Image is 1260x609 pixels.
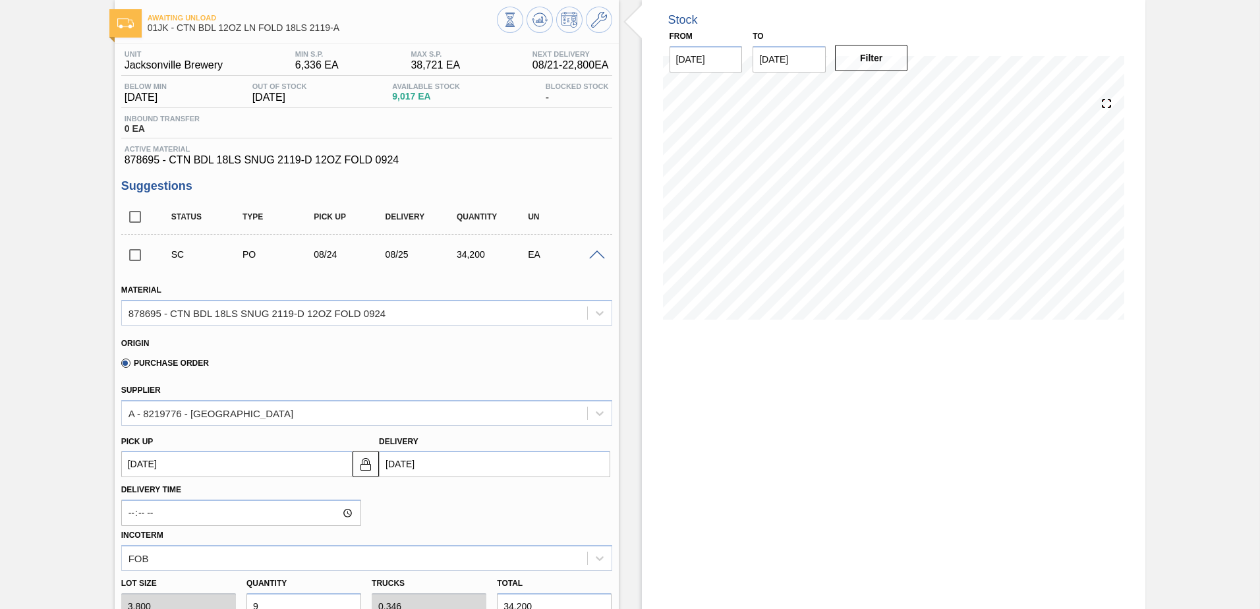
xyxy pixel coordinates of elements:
[525,212,604,221] div: UN
[546,82,609,90] span: Blocked Stock
[121,437,154,446] label: Pick up
[527,7,553,33] button: Update Chart
[382,212,462,221] div: Delivery
[168,212,248,221] div: Status
[125,115,200,123] span: Inbound Transfer
[542,82,612,103] div: -
[125,124,200,134] span: 0 EA
[246,579,287,588] label: Quantity
[532,59,609,71] span: 08/21 - 22,800 EA
[239,249,319,260] div: Purchase order
[670,32,693,41] label: From
[125,82,167,90] span: Below Min
[358,456,374,472] img: locked
[121,339,150,348] label: Origin
[379,437,418,446] label: Delivery
[295,59,339,71] span: 6,336 EA
[411,59,460,71] span: 38,721 EA
[668,13,698,27] div: Stock
[148,14,497,22] span: Awaiting Unload
[121,285,161,295] label: Material
[121,359,209,368] label: Purchase Order
[392,92,460,101] span: 9,017 EA
[586,7,612,33] button: Go to Master Data / General
[379,451,610,477] input: mm/dd/yyyy
[121,574,236,593] label: Lot size
[382,249,462,260] div: 08/25/2025
[670,46,743,72] input: mm/dd/yyyy
[117,18,134,28] img: Ícone
[532,50,609,58] span: Next Delivery
[121,451,353,477] input: mm/dd/yyyy
[353,451,379,477] button: locked
[121,179,612,193] h3: Suggestions
[556,7,583,33] button: Schedule Inventory
[392,82,460,90] span: Available Stock
[753,32,763,41] label: to
[753,46,826,72] input: mm/dd/yyyy
[295,50,339,58] span: MIN S.P.
[125,154,609,166] span: 878695 - CTN BDL 18LS SNUG 2119-D 12OZ FOLD 0924
[148,23,497,33] span: 01JK - CTN BDL 12OZ LN FOLD 18LS 2119-A
[497,7,523,33] button: Stocks Overview
[129,552,149,564] div: FOB
[835,45,908,71] button: Filter
[310,249,390,260] div: 08/24/2025
[125,145,609,153] span: Active Material
[121,531,163,540] label: Incoterm
[310,212,390,221] div: Pick up
[252,82,307,90] span: Out Of Stock
[129,307,386,318] div: 878695 - CTN BDL 18LS SNUG 2119-D 12OZ FOLD 0924
[239,212,319,221] div: Type
[453,212,533,221] div: Quantity
[125,50,223,58] span: Unit
[252,92,307,103] span: [DATE]
[453,249,533,260] div: 34,200
[497,579,523,588] label: Total
[121,386,161,395] label: Supplier
[168,249,248,260] div: Suggestion Created
[121,480,361,500] label: Delivery Time
[125,59,223,71] span: Jacksonville Brewery
[411,50,460,58] span: MAX S.P.
[125,92,167,103] span: [DATE]
[129,407,293,419] div: A - 8219776 - [GEOGRAPHIC_DATA]
[525,249,604,260] div: EA
[372,579,405,588] label: Trucks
